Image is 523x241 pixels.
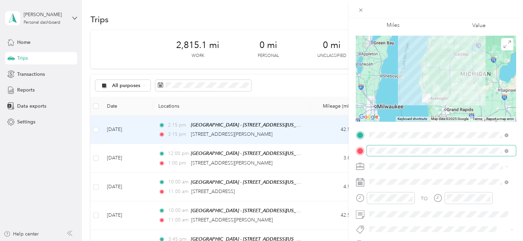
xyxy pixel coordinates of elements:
p: Miles [386,21,399,29]
img: Google [357,112,380,121]
span: Map data ©2025 Google [431,117,469,121]
button: Keyboard shortcuts [398,117,427,121]
iframe: Everlance-gr Chat Button Frame [485,203,523,241]
a: Open this area in Google Maps (opens a new window) [357,112,380,121]
div: TO [421,195,428,202]
p: Value [472,21,486,30]
a: Report a map error [486,117,514,121]
a: Terms (opens in new tab) [473,117,482,121]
